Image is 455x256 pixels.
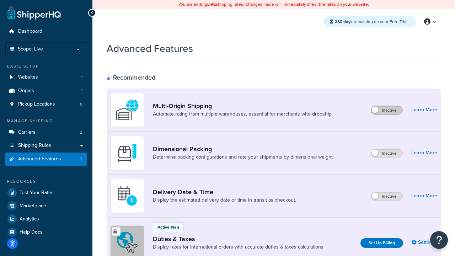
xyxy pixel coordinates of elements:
[157,224,179,230] p: Active Plan
[411,105,437,115] a: Learn More
[153,235,323,243] a: Duties & Taxes
[153,154,333,161] a: Determine packing configurations and rate your shipments by dimensional weight
[5,213,87,225] a: Analytics
[18,88,34,94] span: Origins
[153,244,323,251] a: Display rates for international orders with accurate duties & taxes calculations
[115,97,140,122] img: WatD5o0RtDAAAAAElFTkSuQmCC
[5,178,87,185] div: Resources
[18,46,43,52] span: Scope: Live
[412,238,437,247] a: Settings
[411,148,437,158] a: Learn More
[5,226,87,239] a: Help Docs
[371,149,402,158] label: Inactive
[80,129,82,135] span: 2
[18,74,38,80] span: Websites
[5,84,87,97] a: Origins1
[20,203,46,209] span: Marketplace
[107,74,155,81] div: Recommended
[5,199,87,212] a: Marketplace
[5,98,87,111] li: Pickup Locations
[5,63,87,69] div: Basic Setup
[18,101,55,107] span: Pickup Locations
[115,183,140,208] img: gfkeb5ejjkALwAAAABJRU5ErkJggg==
[20,216,39,222] span: Analytics
[153,145,333,153] a: Dimensional Packing
[335,18,407,25] span: remaining on your Free Trial
[207,1,216,7] b: LIVE
[5,25,87,38] a: Dashboard
[5,71,87,84] a: Websites1
[5,118,87,124] div: Manage Shipping
[5,139,87,152] a: Shipping Rules
[5,98,87,111] a: Pickup Locations0
[153,188,296,196] a: Delivery Date & Time
[5,186,87,199] a: Test Your Rates
[5,153,87,166] a: Advanced Features2
[107,42,193,55] h1: Advanced Features
[18,129,36,135] span: Carriers
[5,153,87,166] li: Advanced Features
[18,28,42,34] span: Dashboard
[371,106,402,114] label: Inactive
[153,102,332,110] a: Multi-Origin Shipping
[18,143,51,149] span: Shipping Rules
[20,190,54,196] span: Test Your Rates
[153,111,332,118] a: Automate rating from multiple warehouses, essential for merchants who dropship
[411,191,437,201] a: Learn More
[81,74,82,80] span: 1
[5,71,87,84] li: Websites
[18,156,61,162] span: Advanced Features
[80,156,82,162] span: 2
[371,192,402,201] label: Inactive
[153,197,296,204] a: Display the estimated delivery date or time in transit as checkout.
[115,140,140,165] img: DTVBYsAAAAAASUVORK5CYII=
[81,88,82,94] span: 1
[20,229,43,235] span: Help Docs
[5,126,87,139] a: Carriers2
[335,18,353,25] strong: 230 days
[360,238,403,248] a: Set Up Billing
[430,231,448,249] button: Open Resource Center
[80,101,82,107] span: 0
[5,126,87,139] li: Carriers
[5,84,87,97] li: Origins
